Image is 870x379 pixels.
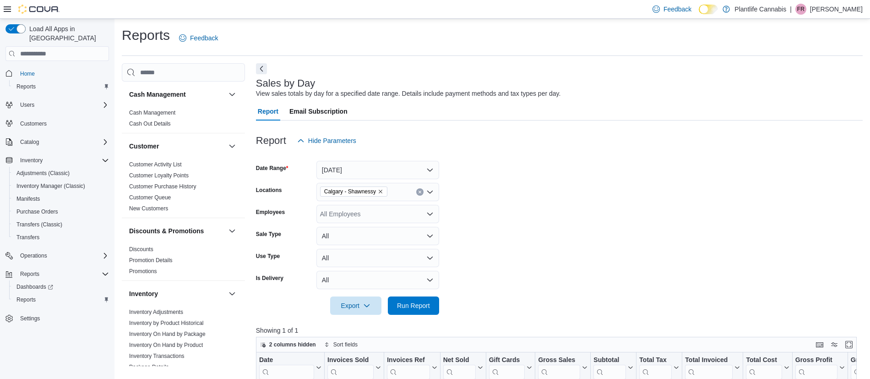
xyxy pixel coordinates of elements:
[9,231,113,244] button: Transfers
[129,194,171,201] a: Customer Queue
[790,4,792,15] p: |
[16,195,40,203] span: Manifests
[9,180,113,192] button: Inventory Manager (Classic)
[16,137,43,148] button: Catalog
[256,89,561,99] div: View sales totals by day for a specified date range. Details include payment methods and tax type...
[258,102,278,121] span: Report
[122,107,245,133] div: Cash Management
[256,209,285,216] label: Employees
[129,268,157,275] a: Promotions
[324,187,376,196] span: Calgary - Shawnessy
[2,99,113,111] button: Users
[227,225,238,236] button: Discounts & Promotions
[9,167,113,180] button: Adjustments (Classic)
[129,205,168,212] a: New Customers
[129,364,169,370] a: Package Details
[20,70,35,77] span: Home
[227,141,238,152] button: Customer
[16,250,109,261] span: Operations
[336,297,376,315] span: Export
[16,170,70,177] span: Adjustments (Classic)
[190,33,218,43] span: Feedback
[16,155,46,166] button: Inventory
[2,268,113,280] button: Reports
[256,231,281,238] label: Sale Type
[129,109,175,116] span: Cash Management
[129,352,185,360] span: Inventory Transactions
[256,326,863,335] p: Showing 1 of 1
[13,281,57,292] a: Dashboards
[175,29,222,47] a: Feedback
[814,339,825,350] button: Keyboard shortcuts
[416,188,424,196] button: Clear input
[13,206,62,217] a: Purchase Orders
[2,249,113,262] button: Operations
[639,356,672,365] div: Total Tax
[129,90,225,99] button: Cash Management
[13,206,109,217] span: Purchase Orders
[829,339,840,350] button: Display options
[20,270,39,278] span: Reports
[16,250,51,261] button: Operations
[16,118,50,129] a: Customers
[13,232,109,243] span: Transfers
[16,99,109,110] span: Users
[129,257,173,264] span: Promotion Details
[316,161,439,179] button: [DATE]
[13,232,43,243] a: Transfers
[426,188,434,196] button: Open list of options
[316,227,439,245] button: All
[13,294,109,305] span: Reports
[378,189,383,194] button: Remove Calgary - Shawnessy from selection in this group
[593,356,626,365] div: Subtotal
[320,187,387,197] span: Calgary - Shawnessy
[16,137,109,148] span: Catalog
[13,193,43,204] a: Manifests
[2,154,113,167] button: Inventory
[330,297,381,315] button: Export
[797,4,805,15] span: FR
[20,138,39,146] span: Catalog
[129,330,206,338] span: Inventory On Hand by Package
[538,356,580,365] div: Gross Sales
[16,221,62,228] span: Transfers (Classic)
[269,341,316,348] span: 2 columns hidden
[256,63,267,74] button: Next
[13,168,109,179] span: Adjustments (Classic)
[663,5,691,14] span: Feedback
[397,301,430,310] span: Run Report
[256,135,286,146] h3: Report
[795,4,806,15] div: Faye Rawcliffe
[9,192,113,205] button: Manifests
[699,5,718,14] input: Dark Mode
[129,90,186,99] h3: Cash Management
[256,78,315,89] h3: Sales by Day
[16,118,109,129] span: Customers
[256,253,280,260] label: Use Type
[20,120,47,127] span: Customers
[20,252,47,259] span: Operations
[746,356,782,365] div: Total Cost
[129,319,204,327] span: Inventory by Product Historical
[13,219,109,230] span: Transfers (Classic)
[16,269,43,280] button: Reports
[9,218,113,231] button: Transfers (Classic)
[129,342,203,348] a: Inventory On Hand by Product
[26,24,109,43] span: Load All Apps in [GEOGRAPHIC_DATA]
[129,121,171,127] a: Cash Out Details
[227,288,238,299] button: Inventory
[16,68,38,79] a: Home
[227,89,238,100] button: Cash Management
[16,67,109,79] span: Home
[9,293,113,306] button: Reports
[426,210,434,218] button: Open list of options
[388,297,439,315] button: Run Report
[256,339,320,350] button: 2 columns hidden
[316,271,439,289] button: All
[129,226,225,236] button: Discounts & Promotions
[129,226,204,236] h3: Discounts & Promotions
[129,246,153,253] a: Discounts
